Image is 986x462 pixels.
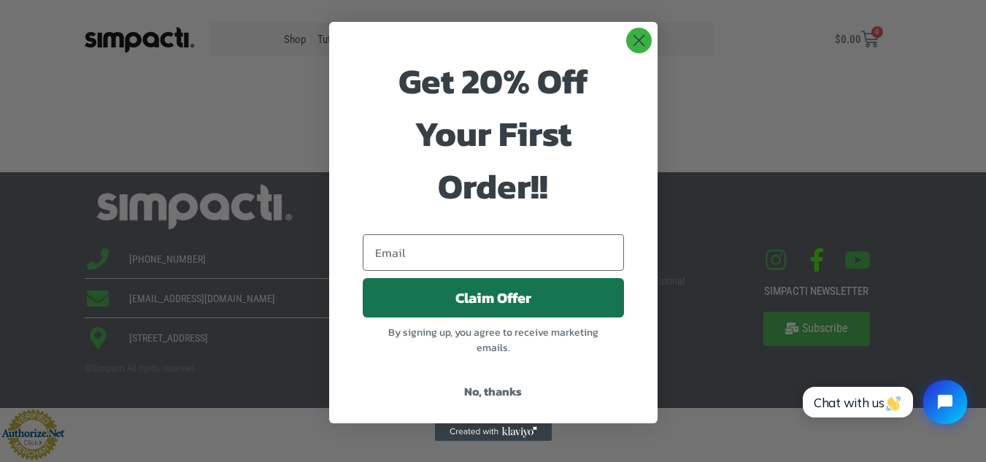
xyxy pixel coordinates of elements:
span: By signing up, you agree to receive marketing emails. [388,325,598,355]
button: Close dialog [626,28,652,53]
span: Get 20% Off Your First Order!! [398,55,588,212]
iframe: Tidio Chat [787,368,979,436]
input: Email [363,234,624,271]
a: Created with Klaviyo - opens in a new tab [435,423,552,441]
span: Last name [242,1,287,12]
button: No, thanks [363,377,624,405]
button: Claim Offer [363,278,624,317]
